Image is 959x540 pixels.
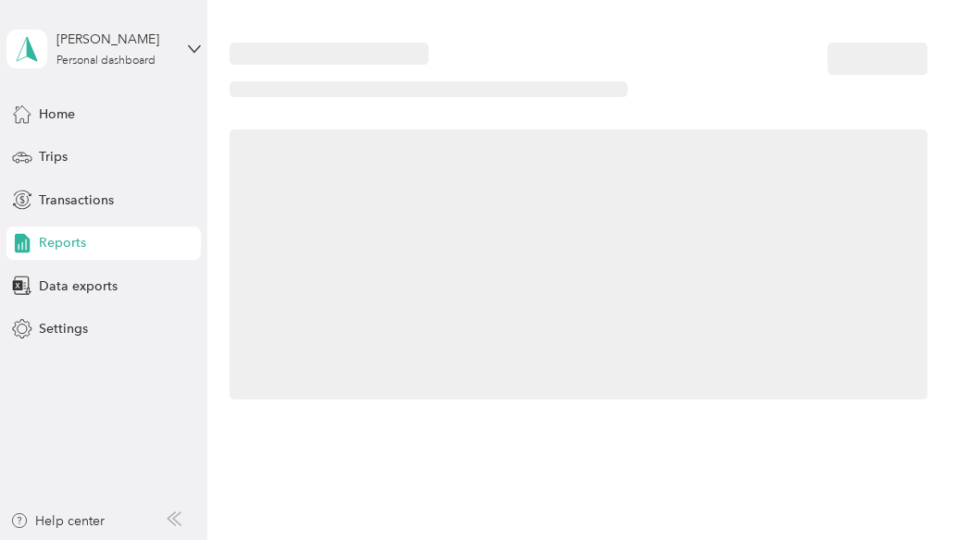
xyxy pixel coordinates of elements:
[39,104,75,124] span: Home
[56,30,172,49] div: [PERSON_NAME]
[39,276,118,296] span: Data exports
[855,436,959,540] iframe: Everlance-gr Chat Button Frame
[10,511,105,531] button: Help center
[39,233,86,252] span: Reports
[56,55,156,67] div: Personal dashboard
[39,319,88,338] span: Settings
[39,147,68,166] span: Trips
[39,190,114,210] span: Transactions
